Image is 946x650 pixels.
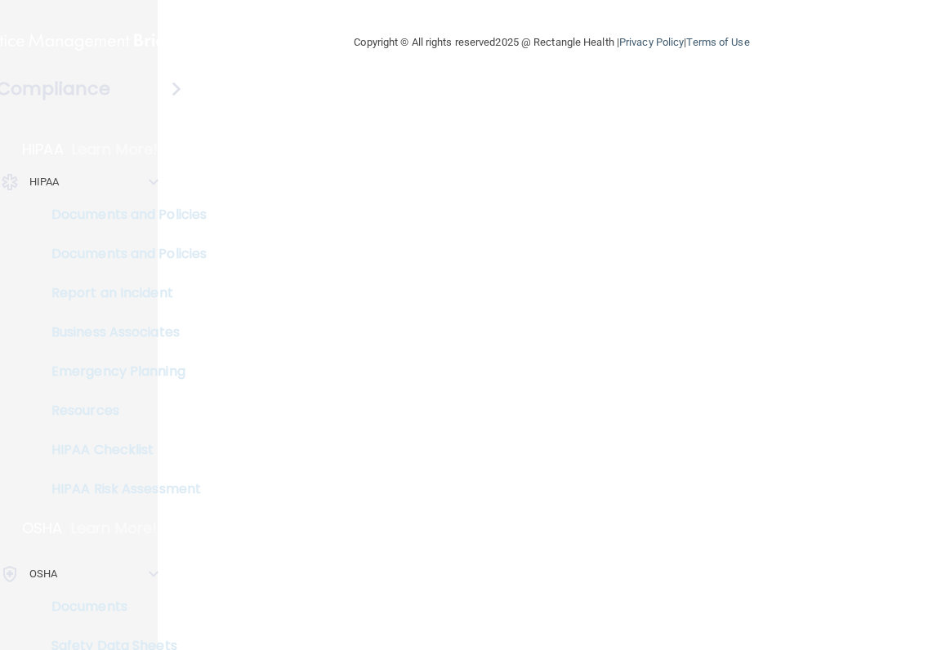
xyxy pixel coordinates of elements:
p: Emergency Planning [11,363,234,380]
p: Report an Incident [11,285,234,301]
a: Terms of Use [686,36,749,48]
p: Learn More! [71,519,158,538]
p: HIPAA Risk Assessment [11,481,234,497]
div: Copyright © All rights reserved 2025 @ Rectangle Health | | [254,16,850,69]
p: Documents and Policies [11,246,234,262]
p: HIPAA [22,140,64,159]
p: Documents and Policies [11,207,234,223]
p: Learn More! [72,140,158,159]
p: Documents [11,599,234,615]
p: Business Associates [11,324,234,341]
p: HIPAA [29,172,60,192]
p: OSHA [29,564,57,584]
p: HIPAA Checklist [11,442,234,458]
a: Privacy Policy [619,36,684,48]
p: OSHA [22,519,63,538]
p: Resources [11,403,234,419]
